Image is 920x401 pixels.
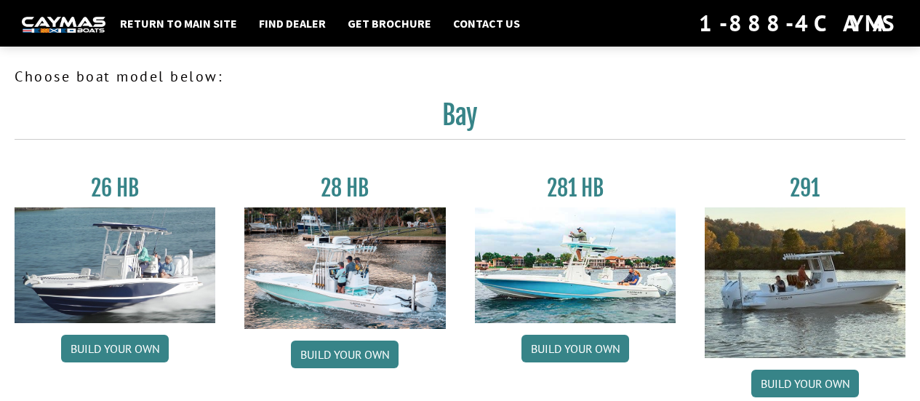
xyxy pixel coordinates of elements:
a: Build your own [61,335,169,362]
a: Contact Us [446,14,527,33]
a: Build your own [751,370,859,397]
img: white-logo-c9c8dbefe5ff5ceceb0f0178aa75bf4bb51f6bca0971e226c86eb53dfe498488.png [22,17,105,32]
img: 26_new_photo_resized.jpg [15,207,215,323]
h3: 26 HB [15,175,215,202]
img: 28-hb-twin.jpg [475,207,676,323]
div: 1-888-4CAYMAS [699,7,898,39]
a: Get Brochure [340,14,439,33]
a: Build your own [521,335,629,362]
h3: 28 HB [244,175,445,202]
h3: 281 HB [475,175,676,202]
a: Build your own [291,341,399,368]
img: 291_Thumbnail.jpg [705,207,905,358]
h2: Bay [15,99,905,140]
img: 28_hb_thumbnail_for_caymas_connect.jpg [244,207,445,329]
a: Find Dealer [252,14,333,33]
p: Choose boat model below: [15,65,905,87]
a: Return to main site [113,14,244,33]
h3: 291 [705,175,905,202]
